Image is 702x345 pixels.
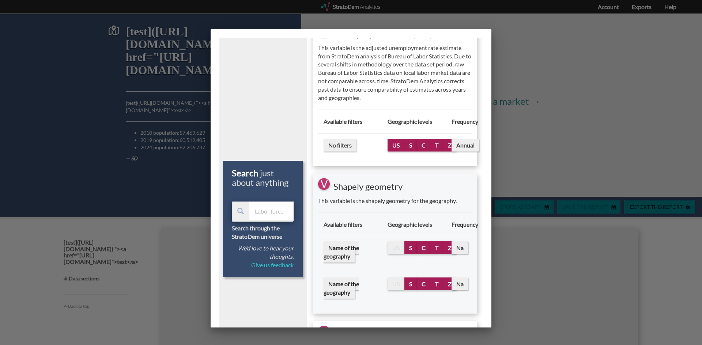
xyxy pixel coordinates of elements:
[318,326,330,338] span: V
[422,280,426,287] span: C
[392,244,400,251] span: US
[409,280,412,287] span: S
[409,244,412,251] span: S
[382,118,446,126] div: Geographic levels
[318,179,330,191] span: V
[452,139,479,152] span: Annual
[435,142,438,149] span: T
[232,168,294,191] h4: just about anything
[333,28,433,39] span: Unemployment rate (U-3)
[318,197,472,205] p: This variable is the shapely geometry for the geography.
[382,221,446,229] div: Geographic levels
[333,181,403,192] span: Shapely geometry
[422,244,426,251] span: C
[435,244,438,251] span: T
[446,118,472,126] div: Frequency
[313,21,477,166] a: VUnemployment rate (U-3)This variable is the adjusted unemployment rate estimate from StratoDem a...
[324,277,359,299] span: Name of the geography
[318,44,472,102] p: This variable is the adjusted unemployment rate estimate from StratoDem analysis of Bureau of Lab...
[232,168,258,178] strong: Search
[435,280,438,287] span: T
[392,142,400,149] span: US
[422,142,426,149] span: C
[318,118,382,126] div: Available filters
[452,277,468,290] span: Na
[392,280,400,287] span: US
[409,142,412,149] span: S
[313,173,477,313] a: VShapely geometryThis variable is the shapely geometry for the geography.Available filtersGeograp...
[232,225,282,240] strong: Search through the StratoDem universe
[324,241,359,262] span: Name of the geography
[251,261,294,268] a: Give us feedback
[446,221,472,229] div: Frequency
[324,139,356,152] span: No filters
[452,241,468,254] span: Na
[249,202,294,220] input: Labor force
[238,245,294,260] em: We’d love to hear your thoughts.
[318,221,382,229] div: Available filters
